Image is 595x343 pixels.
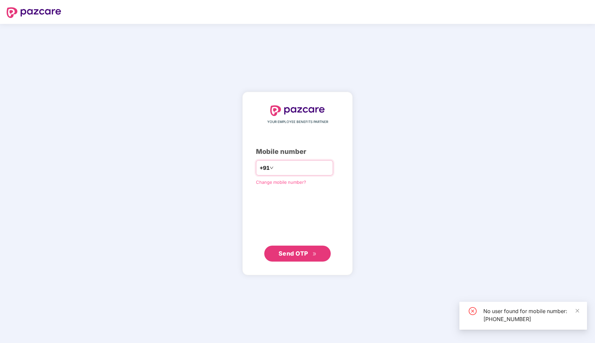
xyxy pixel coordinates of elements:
button: Send OTPdouble-right [264,246,331,262]
a: Change mobile number? [256,179,306,185]
span: double-right [312,252,317,256]
span: +91 [260,164,270,172]
span: close-circle [469,307,477,315]
span: down [270,166,274,170]
img: logo [270,105,325,116]
div: No user found for mobile number: [PHONE_NUMBER] [483,307,579,323]
span: YOUR EMPLOYEE BENEFITS PARTNER [267,119,328,125]
img: logo [7,7,61,18]
div: Mobile number [256,147,339,157]
span: close [575,308,580,313]
span: Send OTP [279,250,308,257]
